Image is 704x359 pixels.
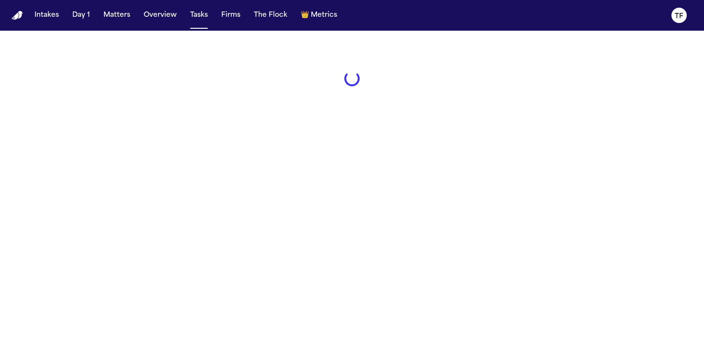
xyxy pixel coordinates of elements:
[68,7,94,24] button: Day 1
[297,7,341,24] button: crownMetrics
[217,7,244,24] button: Firms
[31,7,63,24] button: Intakes
[11,11,23,20] a: Home
[301,11,309,20] span: crown
[140,7,181,24] button: Overview
[11,11,23,20] img: Finch Logo
[675,13,683,20] text: TF
[250,7,291,24] button: The Flock
[186,7,212,24] button: Tasks
[100,7,134,24] button: Matters
[311,11,337,20] span: Metrics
